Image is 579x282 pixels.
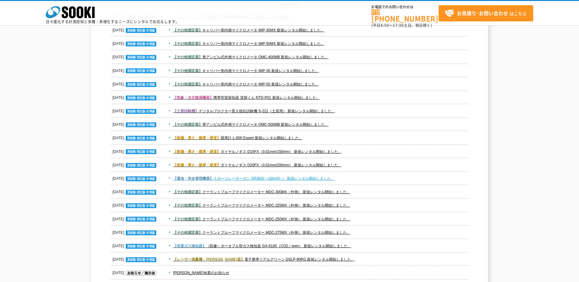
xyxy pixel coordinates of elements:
[113,199,158,209] dt: [DATE]
[113,266,158,277] dt: [DATE]
[173,244,206,248] span: 【有害ガス検知器】
[173,230,202,235] span: 【その他測定器】
[173,122,202,127] span: 【その他測定器】
[113,145,158,155] dt: [DATE]
[126,28,156,33] img: 測量機・測定器・計測器
[173,28,324,32] a: 【その他測定器】キャリパー形内側マイクロメータ IMP-30MX 新規レンタル開始しました。
[113,104,158,115] dt: [DATE]
[126,230,156,235] img: 測量機・測定器・計測器
[173,96,320,100] a: 【気象・水文観測機器】携帯型雷探知器 雷探くん NTD-P01 新規レンタル開始しました。
[173,28,202,32] span: 【その他測定器】
[173,230,350,235] a: 【その他測定器】クーラントプルーフマイクロメーター MDC-275MX（外側） 新規レンタル開始しました。
[173,82,202,86] span: 【その他測定器】
[113,158,158,169] dt: [DATE]
[173,82,319,86] a: 【その他測定器】キャリパー形内側マイクロメータ IMP-50 新規レンタル開始しました。
[113,212,158,223] dt: [DATE]
[113,23,158,34] dt: [DATE]
[173,136,302,140] a: 【探傷・厚さ・膜厚・硬度】膜厚計 L-600 Expert 新規レンタル開始しました。
[126,42,156,46] img: 測量機・測定器・計測器
[113,239,158,250] dt: [DATE]
[173,190,202,194] span: 【その他測定器】
[173,257,355,262] a: 【レーザー測量機・[PERSON_NAME]器】電子整準リアルグリーン DSLP-90RG 新規レンタル開始しました。
[173,150,342,154] a: 【探傷・厚さ・膜厚・硬度】ダイヤルノギス D15FX（0.01mm/150mm） 新規レンタル開始しました。
[381,23,389,28] span: 8:50
[173,163,221,167] span: 【探傷・厚さ・膜厚・硬度】
[173,150,221,154] span: 【探傷・厚さ・膜厚・硬度】
[173,203,202,208] span: 【その他測定器】
[173,217,202,221] span: 【その他測定器】
[439,5,533,21] a: お見積り･お問い合わせはこちら
[173,176,213,181] span: 【通信・安全管理機器】
[173,109,335,113] a: 【土質試験機】デジタルプロクター貫入抵抗試験機 S-221（土質用） 新規レンタル開始しました。
[126,176,156,181] img: 測量機・測定器・計測器
[113,253,158,263] dt: [DATE]
[113,118,158,128] dt: [DATE]
[173,69,319,73] a: 【その他測定器】キャリパー形内側マイクロメータ IMP-30 新規レンタル開始しました。
[173,42,202,46] span: 【その他測定器】
[393,23,404,28] span: 17:30
[126,68,156,73] img: 測量機・測定器・計測器
[173,69,202,73] span: 【その他測定器】
[113,185,158,196] dt: [DATE]
[46,20,179,23] p: 日々進化する計測技術と多種・多様化するニーズにレンタルでお応えします。
[173,55,328,59] a: 【その他測定器】替アンビル式外側マイクロメータ OMC-400MB 新規レンタル開始しました。
[113,226,158,236] dt: [DATE]
[126,109,156,114] img: 測量機・測定器・計測器
[173,122,328,127] a: 【その他測定器】替アンビル式外側マイクロメータ OMC-500MB 新規レンタル開始しました。
[126,55,156,60] img: 測量機・測定器・計測器
[126,257,156,262] img: 測量機・測定器・計測器
[173,244,351,248] a: 【有害ガス検知器】（防爆）ポータブル型ガス検知器 GX-6100（CO2／ppm） 新規レンタル開始しました。
[173,217,350,221] a: 【その他測定器】クーラントプルーフマイクロメーター MDC-250MX（外側） 新規レンタル開始しました。
[126,82,156,87] img: 測量機・測定器・計測器
[371,9,439,22] a: [PHONE_NUMBER]
[457,9,508,17] strong: お見積り･お問い合わせ
[126,122,156,127] img: 測量機・測定器・計測器
[126,217,156,222] img: 測量機・測定器・計測器
[173,176,335,181] a: 【通信・安全管理機器】スポーツレーダーガン SR3600（16km/h~） 新規レンタル開始しました。
[173,96,213,100] span: 【気象・水文観測機器】
[126,149,156,154] img: 測量機・測定器・計測器
[173,271,229,275] a: [PERSON_NAME]休業のお知らせ
[126,163,156,168] img: 測量機・測定器・計測器
[126,203,156,208] img: 測量機・測定器・計測器
[126,244,156,249] img: 測量機・測定器・計測器
[126,96,156,100] img: 測量機・測定器・計測器
[173,136,221,140] span: 【探傷・厚さ・膜厚・硬度】
[126,271,156,276] img: お知らせ
[173,257,244,262] span: 【レーザー測量機・[PERSON_NAME]器】
[126,190,156,195] img: 測量機・測定器・計測器
[113,172,158,182] dt: [DATE]
[113,91,158,101] dt: [DATE]
[371,5,439,9] span: お電話でのお問い合わせは
[113,37,158,47] dt: [DATE]
[113,64,158,74] dt: [DATE]
[371,23,432,28] span: (平日 ～ 土日、祝日除く)
[173,42,324,46] a: 【その他測定器】キャリパー形内側マイクロメータ IMP-50MX 新規レンタル開始しました。
[113,131,158,142] dt: [DATE]
[173,109,199,113] span: 【土質試験機】
[126,136,156,141] img: 測量機・測定器・計測器
[173,203,350,208] a: 【その他測定器】クーラントプルーフマイクロメーター MDC-225MX（外側） 新規レンタル開始しました。
[113,50,158,61] dt: [DATE]
[173,190,350,194] a: 【その他測定器】クーラントプルーフマイクロメーター MDC-300MX（外側） 新規レンタル開始しました。
[113,78,158,88] dt: [DATE]
[445,9,527,18] span: はこちら
[173,55,202,59] span: 【その他測定器】
[173,163,342,167] a: 【探傷・厚さ・膜厚・硬度】ダイヤルノギス D20FX（0.01mm/200mm） 新規レンタル開始しました。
